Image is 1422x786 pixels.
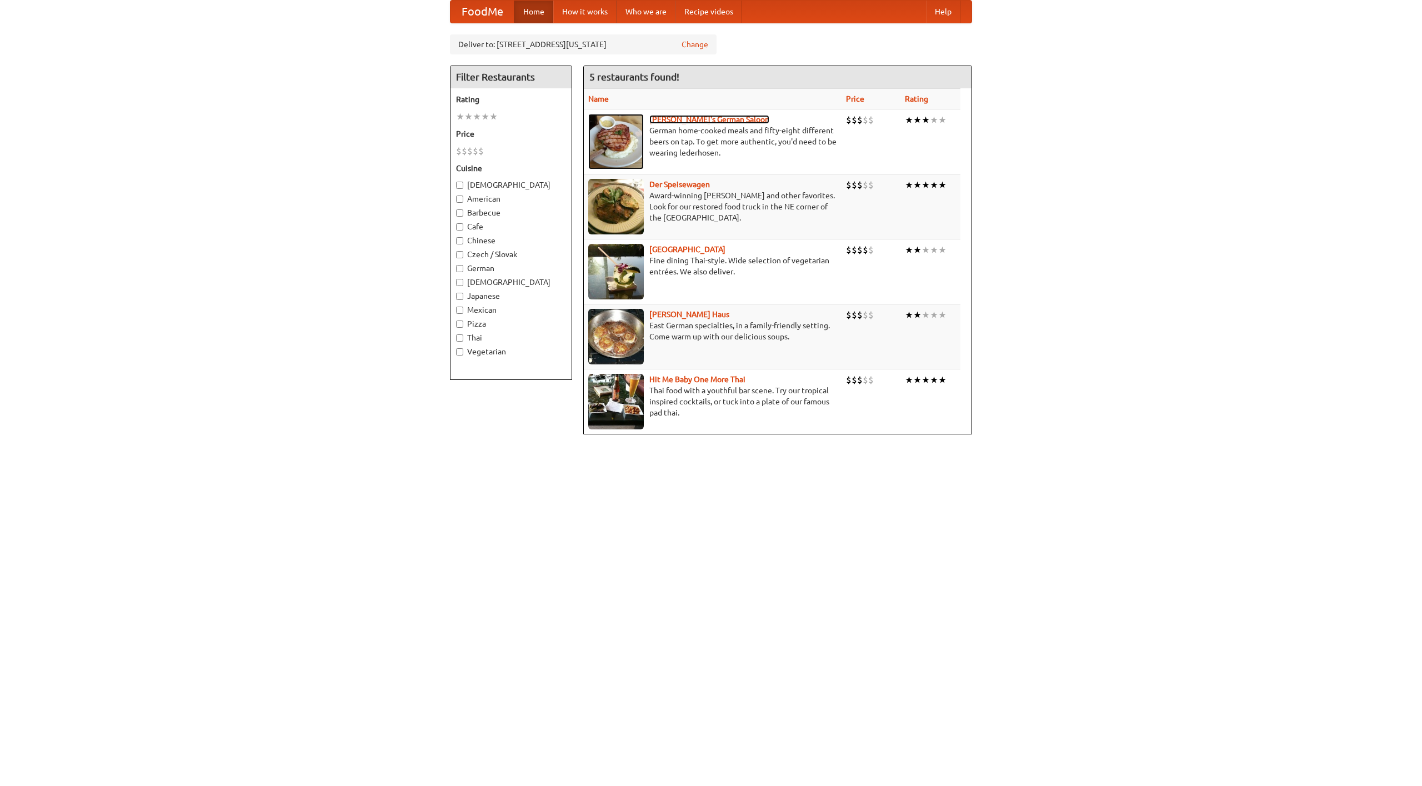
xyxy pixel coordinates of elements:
li: $ [857,374,863,386]
a: Price [846,94,864,103]
li: $ [462,145,467,157]
a: [PERSON_NAME] Haus [649,310,729,319]
li: ★ [905,244,913,256]
label: German [456,263,566,274]
li: ★ [930,179,938,191]
li: ★ [938,244,947,256]
li: $ [863,179,868,191]
li: ★ [922,114,930,126]
li: ★ [464,111,473,123]
a: Who we are [617,1,675,23]
p: German home-cooked meals and fifty-eight different beers on tap. To get more authentic, you'd nee... [588,125,837,158]
label: Barbecue [456,207,566,218]
li: $ [852,244,857,256]
li: ★ [913,114,922,126]
label: Czech / Slovak [456,249,566,260]
li: $ [467,145,473,157]
li: ★ [922,244,930,256]
img: kohlhaus.jpg [588,309,644,364]
li: ★ [922,179,930,191]
li: $ [863,114,868,126]
li: ★ [489,111,498,123]
a: [PERSON_NAME]'s German Saloon [649,115,769,124]
li: $ [846,114,852,126]
li: ★ [922,374,930,386]
a: Recipe videos [675,1,742,23]
li: $ [868,244,874,256]
input: Thai [456,334,463,342]
li: ★ [938,374,947,386]
h5: Rating [456,94,566,105]
input: Pizza [456,321,463,328]
li: ★ [922,309,930,321]
img: speisewagen.jpg [588,179,644,234]
li: $ [846,179,852,191]
li: $ [863,374,868,386]
li: ★ [913,244,922,256]
b: Hit Me Baby One More Thai [649,375,745,384]
a: How it works [553,1,617,23]
img: satay.jpg [588,244,644,299]
img: esthers.jpg [588,114,644,169]
p: Thai food with a youthful bar scene. Try our tropical inspired cocktails, or tuck into a plate of... [588,385,837,418]
li: $ [857,114,863,126]
label: [DEMOGRAPHIC_DATA] [456,179,566,191]
input: Cafe [456,223,463,231]
li: $ [846,309,852,321]
label: Thai [456,332,566,343]
li: ★ [913,179,922,191]
input: Japanese [456,293,463,300]
input: American [456,196,463,203]
p: Award-winning [PERSON_NAME] and other favorites. Look for our restored food truck in the NE corne... [588,190,837,223]
input: Barbecue [456,209,463,217]
li: $ [852,114,857,126]
li: $ [868,309,874,321]
li: ★ [930,244,938,256]
li: ★ [905,374,913,386]
li: ★ [473,111,481,123]
label: American [456,193,566,204]
li: ★ [930,374,938,386]
label: [DEMOGRAPHIC_DATA] [456,277,566,288]
li: $ [863,244,868,256]
h5: Cuisine [456,163,566,174]
li: ★ [913,309,922,321]
li: ★ [938,114,947,126]
label: Mexican [456,304,566,316]
input: Vegetarian [456,348,463,356]
label: Vegetarian [456,346,566,357]
p: East German specialties, in a family-friendly setting. Come warm up with our delicious soups. [588,320,837,342]
input: [DEMOGRAPHIC_DATA] [456,279,463,286]
a: Name [588,94,609,103]
li: ★ [938,179,947,191]
img: babythai.jpg [588,374,644,429]
a: Der Speisewagen [649,180,710,189]
a: [GEOGRAPHIC_DATA] [649,245,725,254]
input: [DEMOGRAPHIC_DATA] [456,182,463,189]
li: $ [857,244,863,256]
li: ★ [930,114,938,126]
h5: Price [456,128,566,139]
li: $ [478,145,484,157]
h4: Filter Restaurants [450,66,572,88]
a: Rating [905,94,928,103]
label: Chinese [456,235,566,246]
li: ★ [913,374,922,386]
li: ★ [905,114,913,126]
li: $ [868,114,874,126]
li: $ [846,374,852,386]
ng-pluralize: 5 restaurants found! [589,72,679,82]
li: ★ [905,309,913,321]
a: FoodMe [450,1,514,23]
li: $ [852,179,857,191]
li: $ [863,309,868,321]
li: ★ [930,309,938,321]
li: $ [852,374,857,386]
li: $ [857,309,863,321]
li: ★ [938,309,947,321]
a: Help [926,1,960,23]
